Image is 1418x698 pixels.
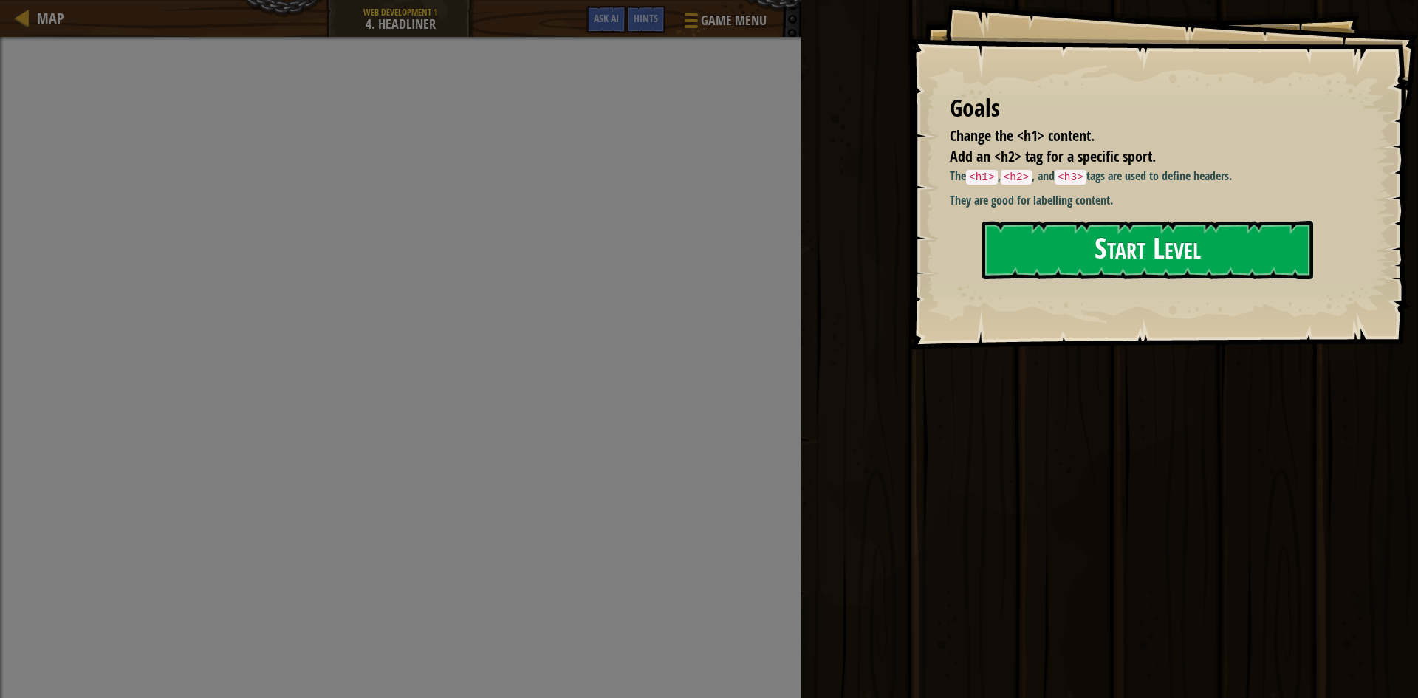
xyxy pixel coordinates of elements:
code: <h1> [966,170,998,185]
a: Map [30,8,64,28]
p: They are good for labelling content. [950,192,1347,209]
li: Change the <h1> content. [931,126,1332,147]
button: Game Menu [673,6,775,41]
p: The , , and tags are used to define headers. [950,168,1347,185]
button: Ask AI [586,6,626,33]
span: Change the <h1> content. [950,126,1095,146]
span: Game Menu [701,11,767,30]
span: Add an <h2> tag for a specific sport. [950,146,1156,166]
span: Ask AI [594,11,619,25]
li: Add an <h2> tag for a specific sport. [931,146,1332,168]
code: <h2> [1001,170,1032,185]
button: Start Level [982,221,1313,279]
span: Map [37,8,64,28]
code: <h3> [1055,170,1086,185]
span: Hints [634,11,658,25]
div: Goals [950,92,1336,126]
